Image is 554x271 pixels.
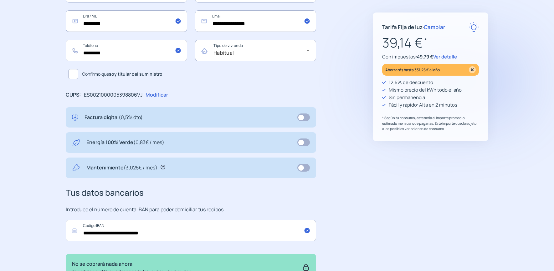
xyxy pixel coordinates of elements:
p: 12,5% de descuento [389,79,433,86]
img: tool.svg [72,164,80,172]
p: 39,14 € [382,32,479,53]
img: energy-green.svg [72,138,80,147]
span: Confirmo que [82,71,162,78]
p: No se cobrará nada ahora [72,260,191,268]
span: Cambiar [424,23,445,31]
img: rate-E.svg [469,22,479,32]
p: Con impuestos: [382,53,479,61]
b: soy titular del suministro [109,71,162,77]
span: Ver detalle [433,53,457,60]
p: Ahorrarás hasta 331,25 € al año [385,66,440,73]
span: (0,83€ / mes) [133,139,164,146]
p: Factura digital [85,113,143,122]
span: (0,5% dto) [119,114,143,121]
mat-label: Tipo de vivienda [213,43,243,48]
p: Mismo precio del kWh todo el año [389,86,462,94]
p: Mantenimiento [86,164,157,172]
p: * Según tu consumo, este sería el importe promedio estimado mensual que pagarías. Este importe qu... [382,115,479,132]
p: Fácil y rápido: Alta en 2 minutos [389,101,457,109]
p: Sin permanencia [389,94,425,101]
p: Introduce el número de cuenta IBAN para poder domiciliar tus recibos. [66,206,316,214]
p: CUPS: [66,91,81,99]
p: ES0021000005398806VJ [84,91,142,99]
span: Habitual [213,49,234,56]
img: digital-invoice.svg [72,113,78,122]
span: 49,79 € [417,53,433,60]
img: percentage_icon.svg [469,66,476,73]
p: Modificar [146,91,168,99]
h3: Tus datos bancarios [66,186,316,199]
p: Energía 100% Verde [86,138,164,147]
span: (3,025€ / mes) [124,164,157,171]
p: Tarifa Fija de luz · [382,23,445,31]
